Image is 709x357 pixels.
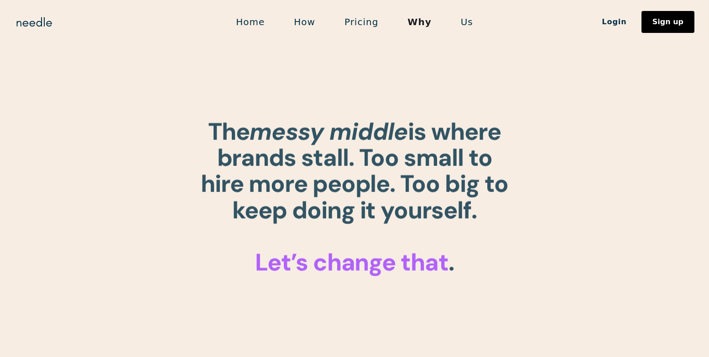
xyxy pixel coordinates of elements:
[199,119,510,276] h1: . ‍ ‍ .
[221,12,279,32] a: Home
[641,11,694,33] a: Sign up
[330,12,393,32] a: Pricing
[250,116,408,147] em: messy middle
[446,12,488,32] a: Us
[393,12,446,32] a: Why
[652,18,683,26] div: Sign up
[279,12,330,32] a: How
[201,116,508,226] strong: The is where brands stall. Too small to hire more people. Too big to keep doing it yourself
[587,14,641,30] a: Login
[255,247,448,278] span: Let’s change that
